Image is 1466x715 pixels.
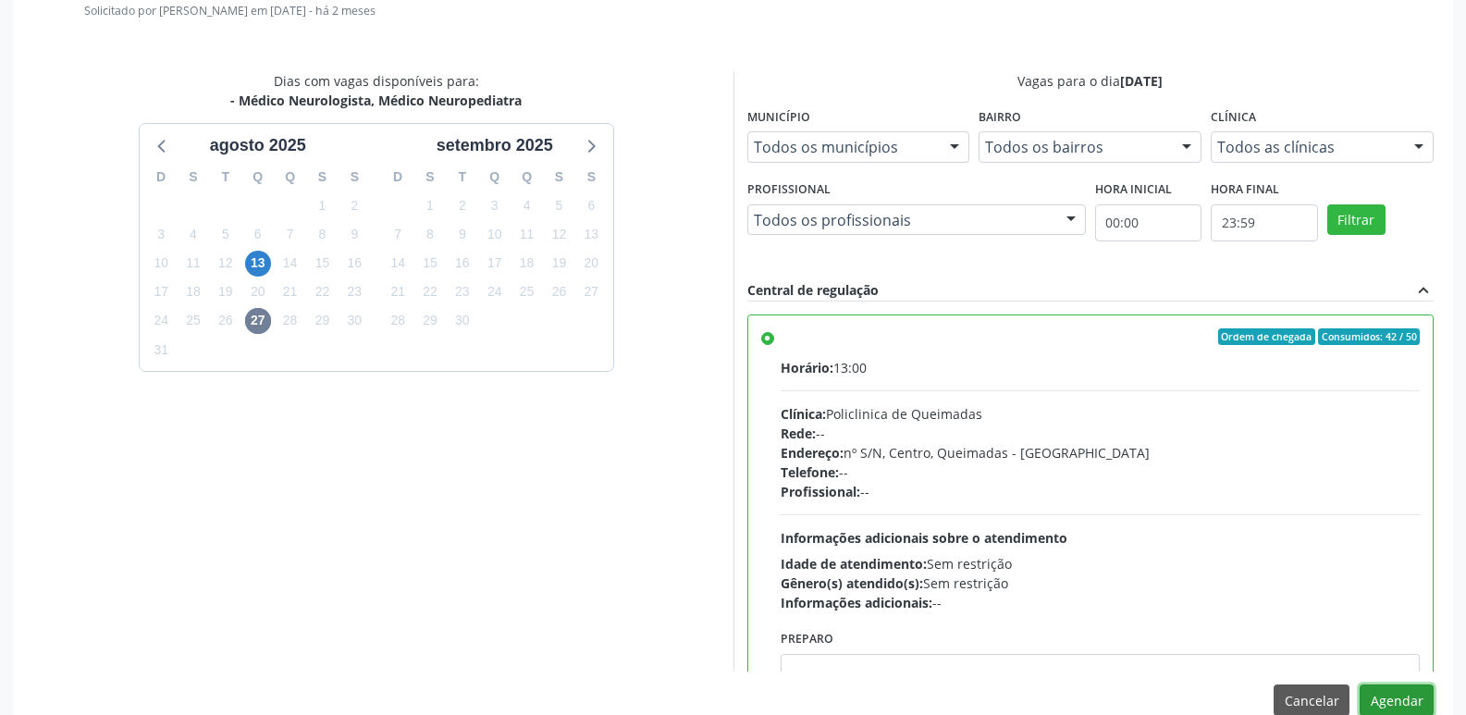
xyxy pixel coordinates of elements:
[241,163,274,191] div: Q
[178,163,210,191] div: S
[979,104,1021,132] label: Bairro
[180,251,206,277] span: segunda-feira, 11 de agosto de 2025
[341,192,367,218] span: sábado, 2 de agosto de 2025
[230,71,522,110] div: Dias com vagas disponíveis para:
[213,279,239,305] span: terça-feira, 19 de agosto de 2025
[781,483,860,500] span: Profissional:
[781,554,1421,573] div: Sem restrição
[341,279,367,305] span: sábado, 23 de agosto de 2025
[1120,72,1163,90] span: [DATE]
[277,221,303,247] span: quinta-feira, 7 de agosto de 2025
[1327,204,1386,236] button: Filtrar
[781,463,839,481] span: Telefone:
[450,192,475,218] span: terça-feira, 2 de setembro de 2025
[546,221,572,247] span: sexta-feira, 12 de setembro de 2025
[245,221,271,247] span: quarta-feira, 6 de agosto de 2025
[148,279,174,305] span: domingo, 17 de agosto de 2025
[417,192,443,218] span: segunda-feira, 1 de setembro de 2025
[245,308,271,334] span: quarta-feira, 27 de agosto de 2025
[1095,204,1201,241] input: Selecione o horário
[747,104,810,132] label: Município
[450,308,475,334] span: terça-feira, 30 de setembro de 2025
[309,251,335,277] span: sexta-feira, 15 de agosto de 2025
[781,405,826,423] span: Clínica:
[482,221,508,247] span: quarta-feira, 10 de setembro de 2025
[385,279,411,305] span: domingo, 21 de setembro de 2025
[546,251,572,277] span: sexta-feira, 19 de setembro de 2025
[309,308,335,334] span: sexta-feira, 29 de agosto de 2025
[1211,176,1279,204] label: Hora final
[341,221,367,247] span: sábado, 9 de agosto de 2025
[385,221,411,247] span: domingo, 7 de setembro de 2025
[245,279,271,305] span: quarta-feira, 20 de agosto de 2025
[148,337,174,363] span: domingo, 31 de agosto de 2025
[781,482,1421,501] div: --
[747,176,831,204] label: Profissional
[1218,328,1315,345] span: Ordem de chegada
[277,279,303,305] span: quinta-feira, 21 de agosto de 2025
[180,308,206,334] span: segunda-feira, 25 de agosto de 2025
[213,251,239,277] span: terça-feira, 12 de agosto de 2025
[1095,176,1172,204] label: Hora inicial
[546,279,572,305] span: sexta-feira, 26 de setembro de 2025
[1217,138,1396,156] span: Todos as clínicas
[781,358,1421,377] div: 13:00
[781,573,1421,593] div: Sem restrição
[417,308,443,334] span: segunda-feira, 29 de setembro de 2025
[1211,204,1317,241] input: Selecione o horário
[385,308,411,334] span: domingo, 28 de setembro de 2025
[578,192,604,218] span: sábado, 6 de setembro de 2025
[781,359,833,376] span: Horário:
[385,251,411,277] span: domingo, 14 de setembro de 2025
[274,163,306,191] div: Q
[781,529,1067,547] span: Informações adicionais sobre o atendimento
[382,163,414,191] div: D
[781,443,1421,462] div: nº S/N, Centro, Queimadas - [GEOGRAPHIC_DATA]
[230,91,522,110] div: - Médico Neurologista, Médico Neuropediatra
[1318,328,1420,345] span: Consumidos: 42 / 50
[575,163,608,191] div: S
[429,133,561,158] div: setembro 2025
[277,308,303,334] span: quinta-feira, 28 de agosto de 2025
[277,251,303,277] span: quinta-feira, 14 de agosto de 2025
[414,163,447,191] div: S
[309,221,335,247] span: sexta-feira, 8 de agosto de 2025
[578,279,604,305] span: sábado, 27 de setembro de 2025
[180,221,206,247] span: segunda-feira, 4 de agosto de 2025
[417,251,443,277] span: segunda-feira, 15 de setembro de 2025
[781,462,1421,482] div: --
[781,444,844,462] span: Endereço:
[578,251,604,277] span: sábado, 20 de setembro de 2025
[446,163,478,191] div: T
[781,555,927,573] span: Idade de atendimento:
[341,251,367,277] span: sábado, 16 de agosto de 2025
[781,424,1421,443] div: --
[341,308,367,334] span: sábado, 30 de agosto de 2025
[482,251,508,277] span: quarta-feira, 17 de setembro de 2025
[482,192,508,218] span: quarta-feira, 3 de setembro de 2025
[781,625,833,654] label: Preparo
[148,251,174,277] span: domingo, 10 de agosto de 2025
[450,221,475,247] span: terça-feira, 9 de setembro de 2025
[514,279,540,305] span: quinta-feira, 25 de setembro de 2025
[84,3,1434,18] p: Solicitado por [PERSON_NAME] em [DATE] - há 2 meses
[543,163,575,191] div: S
[754,211,1048,229] span: Todos os profissionais
[213,308,239,334] span: terça-feira, 26 de agosto de 2025
[309,279,335,305] span: sexta-feira, 22 de agosto de 2025
[417,279,443,305] span: segunda-feira, 22 de setembro de 2025
[417,221,443,247] span: segunda-feira, 8 de setembro de 2025
[578,221,604,247] span: sábado, 13 de setembro de 2025
[203,133,314,158] div: agosto 2025
[478,163,511,191] div: Q
[145,163,178,191] div: D
[511,163,543,191] div: Q
[754,138,932,156] span: Todos os municípios
[514,192,540,218] span: quinta-feira, 4 de setembro de 2025
[209,163,241,191] div: T
[180,279,206,305] span: segunda-feira, 18 de agosto de 2025
[985,138,1164,156] span: Todos os bairros
[781,425,816,442] span: Rede:
[546,192,572,218] span: sexta-feira, 5 de setembro de 2025
[747,280,879,301] div: Central de regulação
